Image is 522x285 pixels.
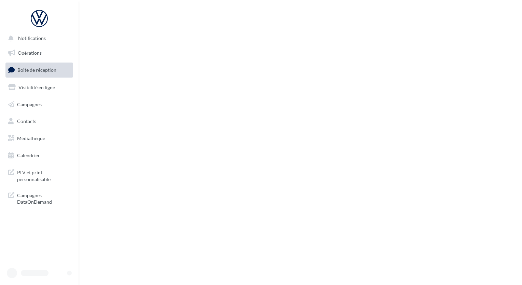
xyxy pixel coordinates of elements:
[4,97,74,112] a: Campagnes
[4,114,74,128] a: Contacts
[18,50,42,56] span: Opérations
[17,191,70,205] span: Campagnes DataOnDemand
[4,46,74,60] a: Opérations
[4,148,74,163] a: Calendrier
[18,84,55,90] span: Visibilité en ligne
[17,135,45,141] span: Médiathèque
[4,63,74,77] a: Boîte de réception
[4,188,74,208] a: Campagnes DataOnDemand
[4,80,74,95] a: Visibilité en ligne
[17,67,56,73] span: Boîte de réception
[4,131,74,146] a: Médiathèque
[17,168,70,182] span: PLV et print personnalisable
[17,118,36,124] span: Contacts
[18,36,46,41] span: Notifications
[17,152,40,158] span: Calendrier
[17,101,42,107] span: Campagnes
[4,165,74,185] a: PLV et print personnalisable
